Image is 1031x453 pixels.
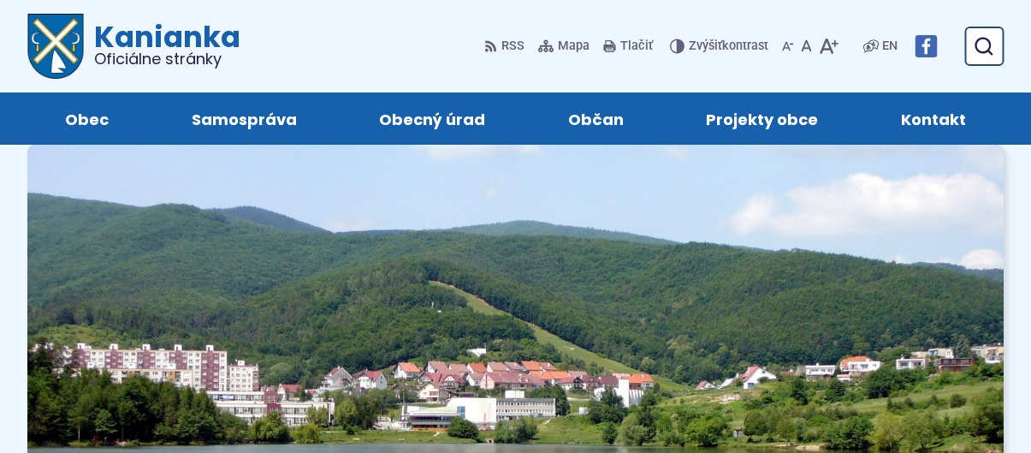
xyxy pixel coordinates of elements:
[670,28,772,64] button: Zvýšiťkontrast
[682,92,843,145] a: Projekty obce
[168,92,322,145] a: Samospráva
[706,92,818,145] span: Projekty obce
[815,28,842,64] button: Zväčšiť veľkosť písma
[600,28,656,64] button: Tlačiť
[535,28,593,64] a: Mapa
[27,14,240,79] a: Logo Kanianka, prejsť na domovskú stránku.
[882,36,898,57] span: EN
[915,35,937,57] img: Prejsť na Facebook stránku
[620,39,653,54] span: Tlačiť
[689,39,768,54] span: kontrast
[192,92,297,145] span: Samospráva
[94,51,240,67] span: Oficiálne stránky
[84,22,240,67] h1: Kanianka
[65,92,109,145] span: Obec
[901,92,966,145] span: Kontakt
[568,92,624,145] span: Občan
[877,92,991,145] a: Kontakt
[689,39,722,53] span: Zvýšiť
[879,36,901,57] a: EN
[544,92,649,145] a: Občan
[355,92,510,145] a: Obecný úrad
[379,92,485,145] span: Obecný úrad
[797,28,815,64] button: Nastaviť pôvodnú veľkosť písma
[501,36,524,57] span: RSS
[779,28,797,64] button: Zmenšiť veľkosť písma
[484,28,528,64] a: RSS
[41,92,133,145] a: Obec
[27,14,84,79] img: Prejsť na domovskú stránku
[558,36,590,57] span: Mapa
